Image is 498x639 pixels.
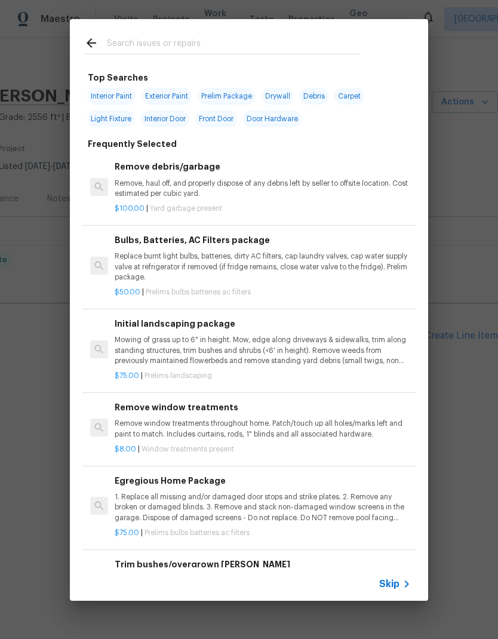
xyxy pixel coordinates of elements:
p: | [115,371,411,381]
h6: Bulbs, Batteries, AC Filters package [115,234,411,247]
span: Carpet [334,88,364,105]
span: $75.00 [115,372,139,379]
span: $100.00 [115,205,145,212]
span: Window treatments present [142,446,234,453]
input: Search issues or repairs [107,36,360,54]
span: Debris [300,88,328,105]
span: $8.00 [115,446,136,453]
span: $50.00 [115,288,140,296]
h6: Top Searches [88,71,148,84]
p: | [115,204,411,214]
span: Skip [379,578,399,590]
span: Prelims landscaping [145,372,212,379]
span: $75.00 [115,529,139,536]
p: | [115,287,411,297]
span: Interior Door [141,110,189,127]
span: Door Hardware [243,110,302,127]
span: Exterior Paint [142,88,192,105]
span: Yard garbage present [150,205,222,212]
h6: Initial landscaping package [115,317,411,330]
h6: Remove debris/garbage [115,160,411,173]
h6: Trim bushes/overgrown [PERSON_NAME] [115,558,411,571]
span: Drywall [262,88,294,105]
p: 1. Replace all missing and/or damaged door stops and strike plates. 2. Remove any broken or damag... [115,492,411,523]
span: Front Door [195,110,237,127]
p: Replace burnt light bulbs, batteries, dirty AC filters, cap laundry valves, cap water supply valv... [115,251,411,282]
p: Remove window treatments throughout home. Patch/touch up all holes/marks left and paint to match.... [115,419,411,439]
span: Prelim Package [198,88,256,105]
span: Prelims bulbs batteries ac filters [145,529,250,536]
p: | [115,528,411,538]
h6: Egregious Home Package [115,474,411,487]
p: | [115,444,411,454]
h6: Frequently Selected [88,137,177,150]
span: Prelims bulbs batteries ac filters [146,288,251,296]
span: Light Fixture [87,110,135,127]
p: Mowing of grass up to 6" in height. Mow, edge along driveways & sidewalks, trim along standing st... [115,335,411,365]
span: Interior Paint [87,88,136,105]
p: Remove, haul off, and properly dispose of any debris left by seller to offsite location. Cost est... [115,179,411,199]
h6: Remove window treatments [115,401,411,414]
